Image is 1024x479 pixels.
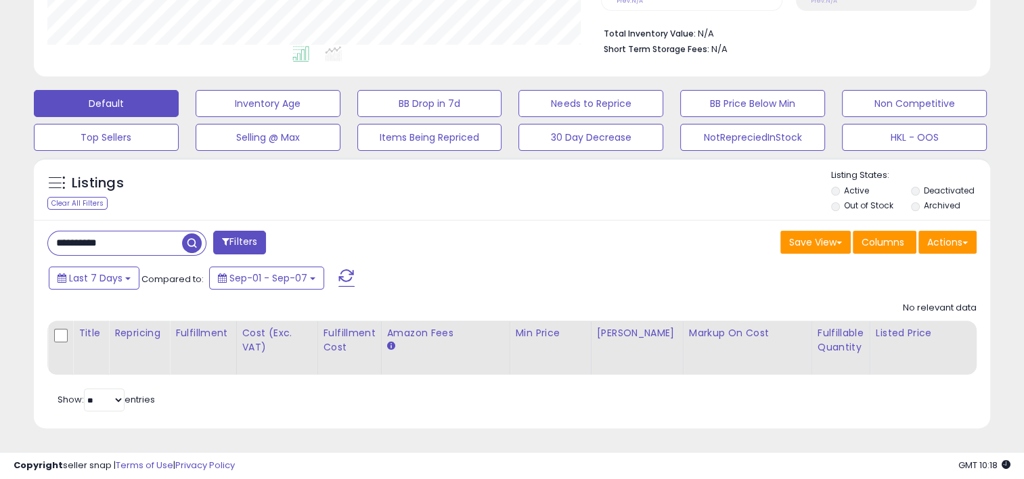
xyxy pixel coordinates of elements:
small: Amazon Fees. [387,340,395,352]
h5: Listings [72,174,124,193]
b: Short Term Storage Fees: [603,43,709,55]
b: Total Inventory Value: [603,28,695,39]
div: Cost (Exc. VAT) [242,326,312,355]
div: [PERSON_NAME] [597,326,677,340]
span: Show: entries [58,393,155,406]
button: HKL - OOS [842,124,987,151]
a: Terms of Use [116,459,173,472]
span: Sep-01 - Sep-07 [229,271,307,285]
button: Inventory Age [196,90,340,117]
div: Amazon Fees [387,326,504,340]
div: No relevant data [903,302,977,315]
button: BB Drop in 7d [357,90,502,117]
div: seller snap | | [14,459,235,472]
span: N/A [711,43,727,55]
button: Non Competitive [842,90,987,117]
li: N/A [603,24,966,41]
div: Fulfillment Cost [324,326,376,355]
button: Needs to Reprice [518,90,663,117]
strong: Copyright [14,459,63,472]
label: Active [844,185,869,196]
div: Markup on Cost [689,326,806,340]
button: Sep-01 - Sep-07 [209,267,324,290]
span: Last 7 Days [69,271,123,285]
span: Compared to: [141,273,204,286]
button: NotRepreciedInStock [680,124,825,151]
div: Repricing [114,326,164,340]
button: Last 7 Days [49,267,139,290]
button: BB Price Below Min [680,90,825,117]
button: Items Being Repriced [357,124,502,151]
div: Listed Price [876,326,993,340]
div: Fulfillment [175,326,230,340]
label: Deactivated [924,185,975,196]
button: Save View [780,231,851,254]
label: Archived [924,200,960,211]
button: Top Sellers [34,124,179,151]
div: Clear All Filters [47,197,108,210]
div: Title [79,326,103,340]
button: Actions [918,231,977,254]
div: Fulfillable Quantity [818,326,864,355]
div: Min Price [516,326,585,340]
button: Selling @ Max [196,124,340,151]
label: Out of Stock [844,200,893,211]
p: Listing States: [831,169,990,182]
button: 30 Day Decrease [518,124,663,151]
button: Filters [213,231,266,254]
th: The percentage added to the cost of goods (COGS) that forms the calculator for Min & Max prices. [683,321,811,375]
button: Columns [853,231,916,254]
button: Default [34,90,179,117]
span: Columns [862,235,904,249]
a: Privacy Policy [175,459,235,472]
span: 2025-09-15 10:18 GMT [958,459,1010,472]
